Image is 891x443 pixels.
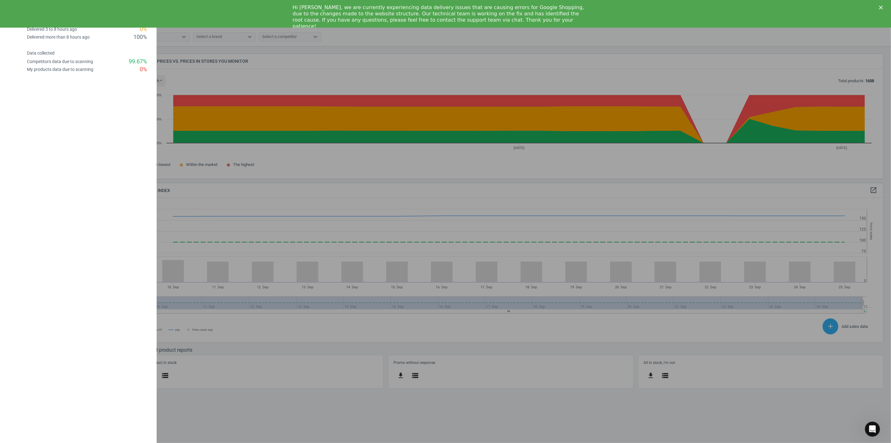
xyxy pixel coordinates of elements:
div: Hi [PERSON_NAME], we are currently experiencing data delivery issues that are causing errors for ... [293,4,588,29]
div: 100 % [133,33,147,41]
div: Delivered more than 8 hours ago [27,34,90,40]
div: Delivered 3 to 8 hours ago [27,26,77,32]
div: 99.67 % [129,58,147,66]
div: 0 % [140,25,147,33]
div: Close [879,6,885,9]
div: My products data due to scanning [27,67,93,72]
h4: Data collected [27,51,156,56]
div: Competitors data due to scanning [27,59,93,65]
div: 0 % [140,66,147,73]
iframe: Intercom live chat [865,422,880,437]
